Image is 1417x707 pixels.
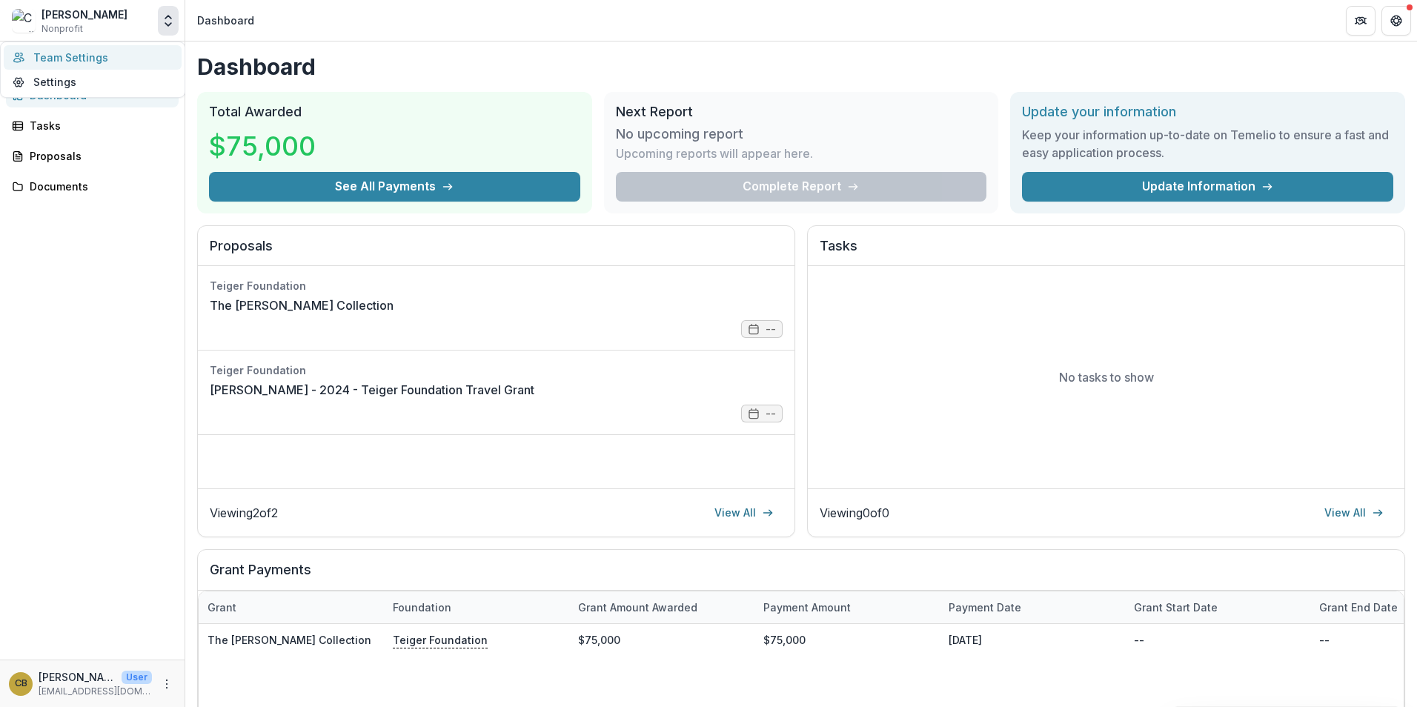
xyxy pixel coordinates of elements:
div: -- [1125,624,1310,656]
h2: Proposals [210,238,783,266]
h1: Dashboard [197,53,1405,80]
div: Proposals [30,148,167,164]
p: Teiger Foundation [393,631,488,648]
div: [PERSON_NAME] [42,7,127,22]
div: Grant start date [1125,591,1310,623]
a: View All [1315,501,1393,525]
h2: Tasks [820,238,1393,266]
button: More [158,675,176,693]
button: Get Help [1381,6,1411,36]
div: Dashboard [197,13,254,28]
a: [PERSON_NAME] - 2024 - Teiger Foundation Travel Grant [210,381,534,399]
div: Payment date [940,591,1125,623]
div: Documents [30,179,167,194]
div: Camille Brown [15,679,27,688]
div: Grant amount awarded [569,591,754,623]
a: View All [706,501,783,525]
div: Grant amount awarded [569,600,706,615]
p: No tasks to show [1059,368,1154,386]
div: Payment Amount [754,591,940,623]
h3: No upcoming report [616,126,743,142]
div: Grant [199,591,384,623]
div: Payment date [940,600,1030,615]
p: Upcoming reports will appear here. [616,145,813,162]
button: See All Payments [209,172,580,202]
p: Viewing 2 of 2 [210,504,278,522]
div: Tasks [30,118,167,133]
div: Payment Amount [754,600,860,615]
button: Open entity switcher [158,6,179,36]
div: Foundation [384,591,569,623]
h2: Total Awarded [209,104,580,120]
h3: Keep your information up-to-date on Temelio to ensure a fast and easy application process. [1022,126,1393,162]
h3: $75,000 [209,126,320,166]
a: Documents [6,174,179,199]
p: Viewing 0 of 0 [820,504,889,522]
a: Update Information [1022,172,1393,202]
p: [EMAIL_ADDRESS][DOMAIN_NAME] [39,685,152,698]
div: $75,000 [754,624,940,656]
div: [DATE] [940,624,1125,656]
a: The [PERSON_NAME] Collection [208,634,371,646]
div: Grant [199,600,245,615]
button: Partners [1346,6,1375,36]
span: Nonprofit [42,22,83,36]
h2: Grant Payments [210,562,1393,590]
h2: Update your information [1022,104,1393,120]
div: Foundation [384,600,460,615]
div: Grant start date [1125,600,1227,615]
p: User [122,671,152,684]
div: Grant end date [1310,600,1407,615]
a: Tasks [6,113,179,138]
a: Proposals [6,144,179,168]
div: $75,000 [569,624,754,656]
h2: Next Report [616,104,987,120]
nav: breadcrumb [191,10,260,31]
p: [PERSON_NAME] [39,669,116,685]
img: Camille Brown [12,9,36,33]
a: The [PERSON_NAME] Collection [210,296,394,314]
